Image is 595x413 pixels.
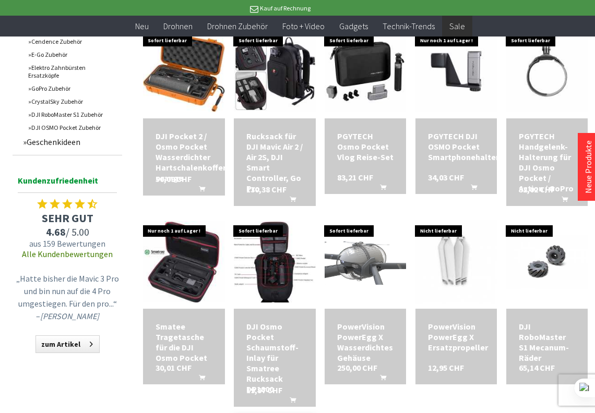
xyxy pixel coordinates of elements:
a: Gadgets [332,16,375,37]
span: aus 159 Bewertungen [13,238,122,249]
a: Neu [128,16,156,37]
span: 130,38 CHF [246,184,287,195]
a: Cendence Zubehör [23,35,122,48]
span: Neu [135,21,149,31]
span: Kundenzufriedenheit [18,174,117,193]
span: SEHR GUT [13,211,122,225]
a: PGYTECH Osmo Pocket Vlog Reise-Set 83,21 CHF In den Warenkorb [337,131,394,162]
a: Alle Kundenbewertungen [22,249,113,259]
img: Smatee Tragetasche für die DJI Osmo Pocket [143,221,224,302]
a: CrystalSky Zubehör [23,95,122,108]
span: Foto + Video [282,21,325,31]
a: Drohnen [156,16,200,37]
img: PowerVision PowerEgg X Wasserdichtes Gehäuse [325,239,406,285]
div: PGYTECH Osmo Pocket Vlog Reise-Set [337,131,394,162]
span: 32,02 CHF [519,184,555,195]
a: Neue Produkte [583,140,593,193]
a: zum Artikel [35,335,100,353]
a: DJI OSMO Pocket Zubehör [23,121,122,134]
a: PowerVision PowerEgg X Ersatzpropeller 12,95 CHF [428,321,484,353]
span: Drohnen Zubehör [207,21,268,31]
a: PGYTECH DJI OSMO Pocket Smartphonehalter 34,03 CHF In den Warenkorb [428,131,484,162]
span: 34,03 CHF [428,172,464,183]
a: PGYTECH Handgelenk-Halterung für DJI Osmo Pocket / Action / GoPro 32,02 CHF In den Warenkorb [519,131,575,193]
button: In den Warenkorb [186,184,211,198]
img: DJI Pocket 2 / Osmo Pocket Wasserdichter Hartschalenkoffer, orange [143,30,224,112]
a: Sale [442,16,472,37]
a: Smatee Tragetasche für die DJI Osmo Pocket 30,01 CHF In den Warenkorb [156,321,212,363]
img: Rucksack für DJI Mavic Air 2 / Air 2S, DJI Smart Controller, Go Pro [234,30,315,112]
a: E-Go Zubehör [23,48,122,61]
a: Technik-Trends [375,16,442,37]
span: Sale [449,21,465,31]
a: PowerVision PowerEgg X Wasserdichtes Gehäuse 250,00 CHF In den Warenkorb [337,321,394,363]
span: 65,14 CHF [519,362,555,373]
div: Smatee Tragetasche für die DJI Osmo Pocket [156,321,212,363]
a: DJI Osmo Pocket Schaumstoff-Inlay für Smatree Rucksack DP1800 19,97 CHF In den Warenkorb [246,321,303,394]
a: Foto + Video [275,16,332,37]
span: 250,00 CHF [337,362,377,373]
span: Drohnen [163,21,193,31]
div: DJI RoboMaster S1 Mecanum-Räder [519,321,575,363]
button: In den Warenkorb [186,373,211,386]
button: In den Warenkorb [549,195,574,208]
button: In den Warenkorb [367,373,392,386]
a: DJI RoboMaster S1 Zubehör [23,108,122,121]
div: DJI Osmo Pocket Schaumstoff-Inlay für Smatree Rucksack DP1800 [246,321,303,394]
span: / 5.00 [13,225,122,238]
button: In den Warenkorb [458,183,483,196]
span: Gadgets [339,21,368,31]
span: Technik-Trends [383,21,435,31]
a: Geschenkideen [18,134,122,150]
a: Drohnen Zubehör [200,16,275,37]
img: DJI RoboMaster S1 Mecanum-Räder [506,235,588,289]
a: DJI RoboMaster S1 Mecanum-Räder 65,14 CHF [519,321,575,363]
img: PGYTECH Osmo Pocket Vlog Reise-Set [325,30,406,112]
button: In den Warenkorb [367,183,392,196]
span: 19,97 CHF [246,385,282,395]
p: „Hatte bisher die Mavic 3 Pro und bin nun auf die 4 Pro umgestiegen. Für den pro...“ – [15,272,120,322]
div: PowerVision PowerEgg X Wasserdichtes Gehäuse [337,321,394,363]
img: PGYTECH Handgelenk-Halterung für DJI Osmo Pocket / Action / GoPro [506,30,588,112]
a: Elektro Zahnbürsten Ersatzköpfe [23,61,122,82]
div: Rucksack für DJI Mavic Air 2 / Air 2S, DJI Smart Controller, Go Pro [246,131,303,193]
button: In den Warenkorb [277,395,302,409]
img: DJI Osmo Pocket Schaumstoff-Inlay für Smatree Rucksack DP1800 [234,221,315,302]
a: DJI Pocket 2 / Osmo Pocket Wasserdichter Hartschalenkoffer, orange 50,09 CHF In den Warenkorb [156,131,212,183]
div: PGYTECH DJI OSMO Pocket Smartphonehalter [428,131,484,162]
img: PowerVision PowerEgg X Ersatzpropeller [415,220,497,305]
span: 50,09 CHF [156,174,192,184]
div: PowerVision PowerEgg X Ersatzpropeller [428,321,484,353]
img: PGYTECH DJI OSMO Pocket Smartphonehalter [415,30,497,112]
span: 30,01 CHF [156,362,192,373]
div: PGYTECH Handgelenk-Halterung für DJI Osmo Pocket / Action / GoPro [519,131,575,193]
span: 12,95 CHF [428,362,464,373]
button: In den Warenkorb [277,195,302,208]
div: DJI Pocket 2 / Osmo Pocket Wasserdichter Hartschalenkoffer, orange [156,131,212,183]
a: GoPro Zubehör [23,82,122,95]
a: Rucksack für DJI Mavic Air 2 / Air 2S, DJI Smart Controller, Go Pro 130,38 CHF In den Warenkorb [246,131,303,193]
em: [PERSON_NAME] [40,311,99,321]
span: 83,21 CHF [337,172,373,183]
span: 4.68 [46,225,66,238]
